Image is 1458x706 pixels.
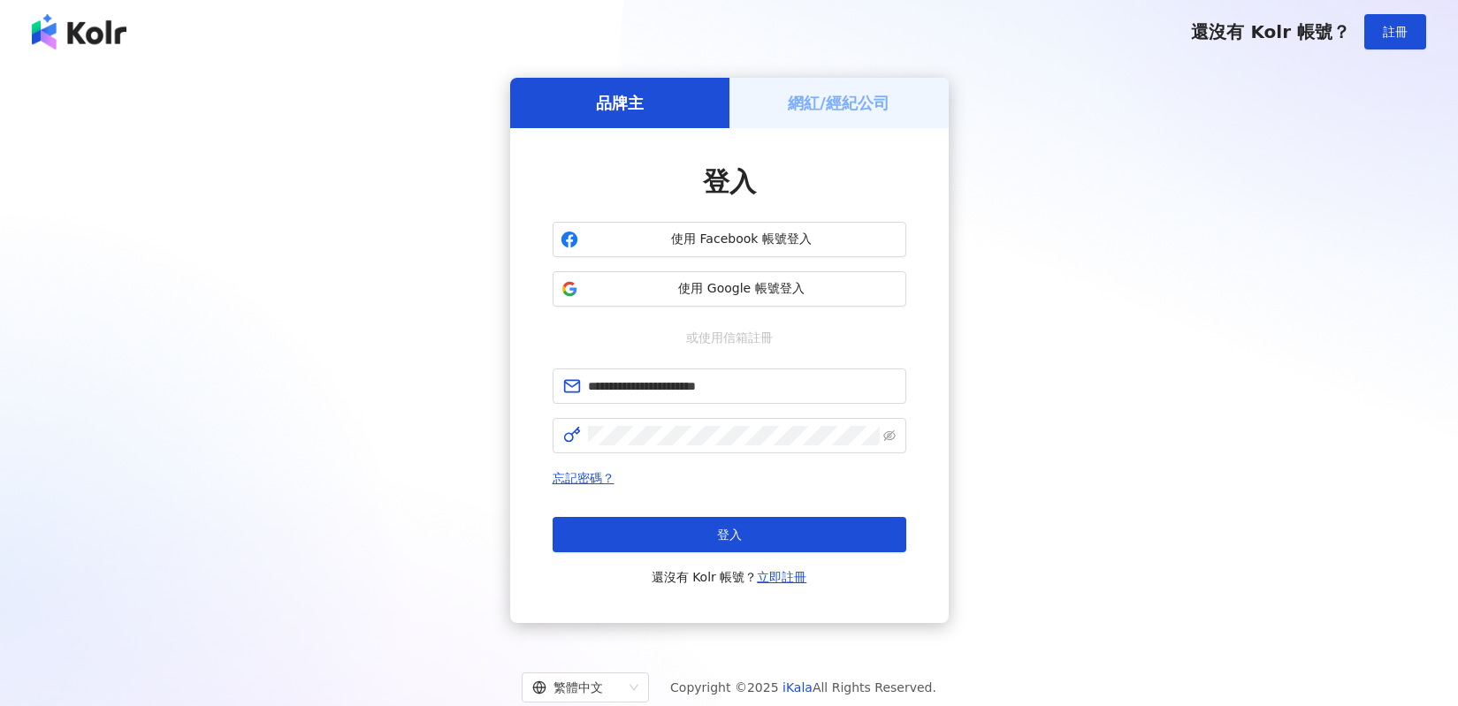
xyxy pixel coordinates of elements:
[782,680,813,695] a: iKala
[532,673,622,702] div: 繁體中文
[1191,21,1350,42] span: 還沒有 Kolr 帳號？
[553,471,614,485] a: 忘記密碼？
[717,528,742,542] span: 登入
[553,222,906,257] button: 使用 Facebook 帳號登入
[674,328,785,347] span: 或使用信箱註冊
[652,566,807,588] span: 還沒有 Kolr 帳號？
[585,280,898,298] span: 使用 Google 帳號登入
[757,570,806,584] a: 立即註冊
[596,92,644,114] h5: 品牌主
[788,92,889,114] h5: 網紅/經紀公司
[883,429,896,442] span: eye-invisible
[1383,25,1408,39] span: 註冊
[585,231,898,248] span: 使用 Facebook 帳號登入
[32,14,126,49] img: logo
[553,271,906,307] button: 使用 Google 帳號登入
[1364,14,1426,49] button: 註冊
[670,677,936,698] span: Copyright © 2025 All Rights Reserved.
[553,517,906,552] button: 登入
[703,166,756,197] span: 登入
